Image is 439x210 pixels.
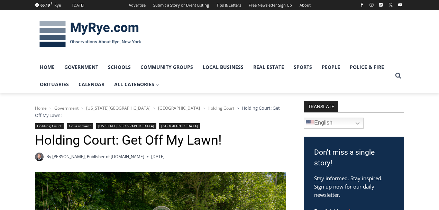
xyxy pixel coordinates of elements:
a: Government [54,105,79,111]
span: Holding Court: Get Off My Lawn! [35,105,280,118]
span: > [203,106,205,111]
a: Sports [289,58,317,76]
span: 65.19 [40,2,50,8]
img: MyRye.com [35,16,146,52]
a: [GEOGRAPHIC_DATA] [158,105,200,111]
a: Holding Court [208,105,234,111]
h1: Holding Court: Get Off My Lawn! [35,133,286,148]
a: All Categories [109,76,164,93]
a: Home [35,105,47,111]
strong: TRANSLATE [304,101,338,112]
a: YouTube [396,1,404,9]
a: Home [35,58,60,76]
a: Local Business [198,58,248,76]
a: Community Groups [136,58,198,76]
a: Calendar [74,76,109,93]
a: Government [67,123,93,129]
span: > [81,106,83,111]
div: [DATE] [72,2,84,8]
h3: Don't miss a single story! [314,147,394,169]
a: [PERSON_NAME], Publisher of [DOMAIN_NAME] [52,154,144,159]
nav: Primary Navigation [35,58,392,93]
button: View Search Form [392,70,404,82]
a: Government [60,58,103,76]
span: > [153,106,155,111]
span: > [237,106,239,111]
a: Schools [103,58,136,76]
a: [US_STATE][GEOGRAPHIC_DATA] [96,123,156,129]
div: Rye [54,2,61,8]
a: People [317,58,345,76]
nav: Breadcrumbs [35,104,286,119]
span: All Categories [114,81,159,88]
a: Police & Fire [345,58,389,76]
a: [GEOGRAPHIC_DATA] [159,123,200,129]
a: Holding Court [35,123,64,129]
a: Author image [35,153,44,161]
span: > [49,106,52,111]
a: Facebook [358,1,366,9]
p: Stay informed. Stay inspired. Sign up now for our daily newsletter. [314,174,394,199]
a: X [386,1,395,9]
a: Instagram [367,1,376,9]
span: By [46,153,51,160]
a: Obituaries [35,76,74,93]
time: [DATE] [151,153,165,160]
a: Linkedin [377,1,385,9]
a: [US_STATE][GEOGRAPHIC_DATA] [86,105,150,111]
span: F [51,1,52,5]
img: en [306,119,314,127]
a: English [304,118,364,129]
a: Real Estate [248,58,289,76]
